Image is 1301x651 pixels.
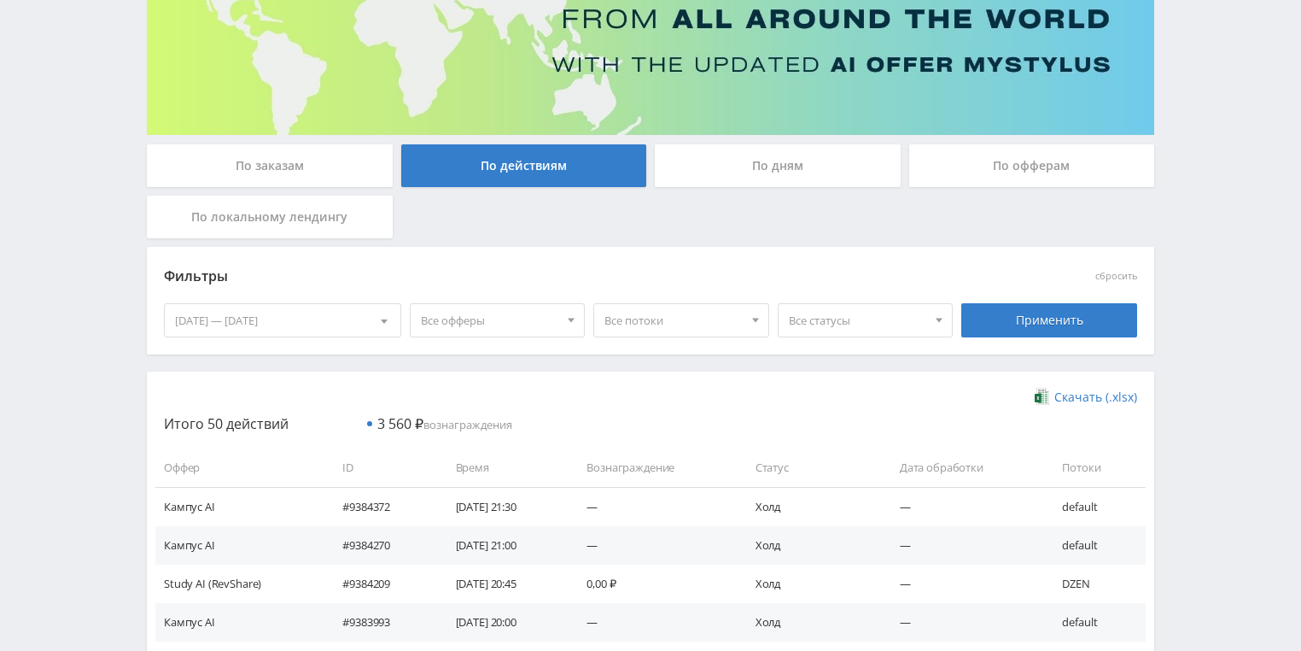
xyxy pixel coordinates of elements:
td: Холд [738,526,883,565]
td: Оффер [155,449,325,487]
td: Время [439,449,570,487]
span: Скачать (.xlsx) [1054,390,1137,404]
div: [DATE] — [DATE] [165,304,400,337]
td: — [569,487,738,525]
td: Холд [738,565,883,603]
td: Кампус AI [155,526,325,565]
td: ID [325,449,438,487]
td: Дата обработки [883,449,1046,487]
div: По действиям [401,144,647,187]
button: сбросить [1095,271,1137,282]
td: #9383993 [325,603,438,642]
td: Кампус AI [155,487,325,525]
td: default [1045,487,1146,525]
div: По заказам [147,144,393,187]
td: #9384372 [325,487,438,525]
div: По локальному лендингу [147,196,393,238]
td: default [1045,526,1146,565]
td: 0,00 ₽ [569,565,738,603]
td: — [569,603,738,642]
td: Холд [738,487,883,525]
td: #9384209 [325,565,438,603]
div: Применить [961,303,1137,337]
td: Кампус AI [155,603,325,642]
td: — [883,487,1046,525]
td: — [569,526,738,565]
span: 3 560 ₽ [377,414,423,433]
td: DZEN [1045,565,1146,603]
td: Study AI (RevShare) [155,565,325,603]
div: По дням [655,144,901,187]
td: Вознаграждение [569,449,738,487]
td: — [883,565,1046,603]
td: [DATE] 21:30 [439,487,570,525]
span: вознаграждения [377,417,512,432]
img: xlsx [1035,388,1049,405]
div: По офферам [909,144,1155,187]
td: default [1045,603,1146,642]
td: Потоки [1045,449,1146,487]
td: [DATE] 20:45 [439,565,570,603]
td: [DATE] 21:00 [439,526,570,565]
td: [DATE] 20:00 [439,603,570,642]
td: — [883,603,1046,642]
div: Фильтры [164,264,892,290]
td: — [883,526,1046,565]
span: Все статусы [789,304,927,337]
span: Все потоки [604,304,743,337]
td: Статус [738,449,883,487]
td: #9384270 [325,526,438,565]
span: Итого 50 действий [164,414,289,433]
span: Все офферы [421,304,559,337]
a: Скачать (.xlsx) [1035,389,1137,406]
td: Холд [738,603,883,642]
